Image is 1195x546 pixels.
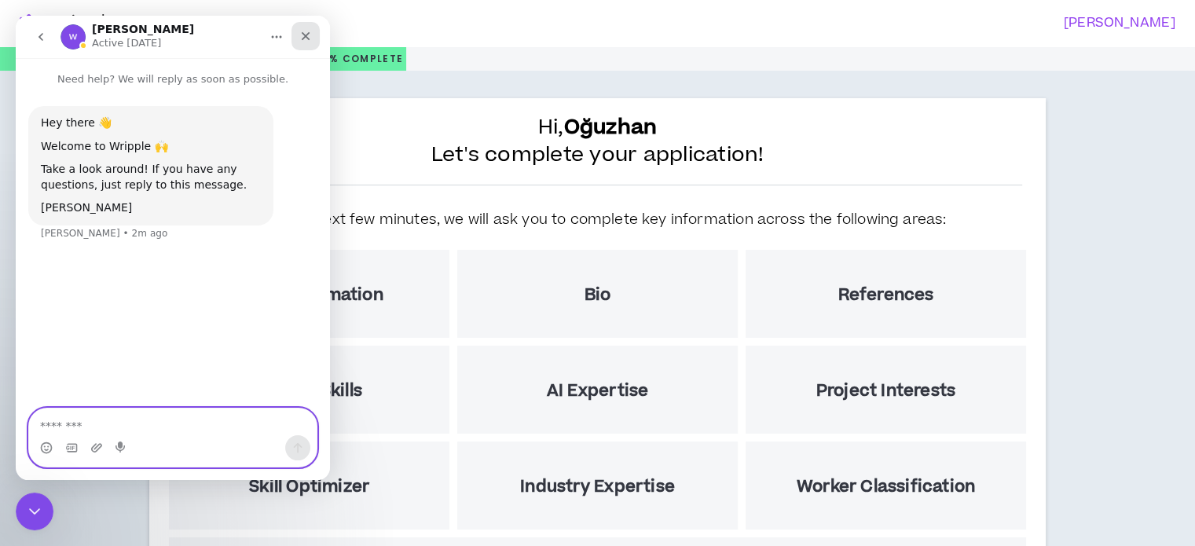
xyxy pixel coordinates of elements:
[75,426,87,438] button: Upload attachment
[25,213,152,222] div: [PERSON_NAME] • 2m ago
[538,114,658,141] span: Hi,
[13,393,301,420] textarea: Message…
[339,52,403,66] span: Complete
[588,16,1175,31] h3: [PERSON_NAME]
[256,381,362,401] h5: Roles & Skills
[431,141,764,169] span: Let's complete your application!
[25,100,245,115] div: Hey there 👋
[25,185,245,200] div: [PERSON_NAME]
[24,426,37,438] button: Emoji picker
[25,146,245,177] div: Take a look around! If you have any questions, just reply to this message.
[100,426,112,438] button: Start recording
[76,20,145,35] p: Active [DATE]
[838,285,933,305] h5: References
[797,477,975,497] h5: Worker Classification
[249,477,369,497] h5: Skill Optimizer
[547,381,648,401] h5: AI Expertise
[16,493,53,530] iframe: Intercom live chat
[269,420,295,445] button: Send a message…
[13,90,258,210] div: Hey there 👋Welcome to Wripple 🙌Take a look around! If you have any questions, just reply to this ...
[276,6,304,35] div: Close
[49,426,62,438] button: Gif picker
[313,47,403,71] p: 34%
[564,112,658,142] b: Oğuzhan
[816,381,955,401] h5: Project Interests
[246,6,276,36] button: Home
[13,90,302,244] div: Morgan says…
[585,285,611,305] h5: Bio
[16,16,330,480] iframe: Intercom live chat
[520,477,675,497] h5: Industry Expertise
[25,123,245,139] div: Welcome to Wripple 🙌
[249,209,947,230] h5: Over the next few minutes, we will ask you to complete key information across the following areas:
